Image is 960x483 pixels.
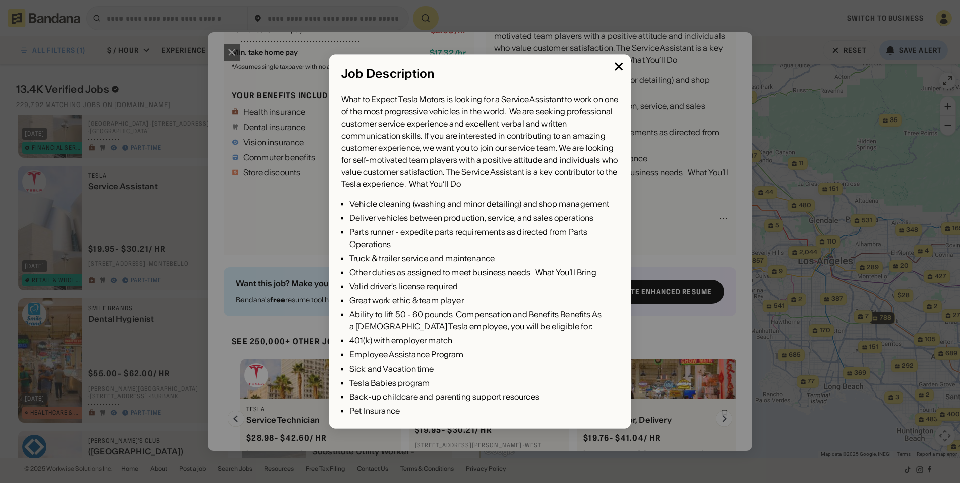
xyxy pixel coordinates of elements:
div: Ability to lift 50 - 60 pounds Compensation and Benefits Benefits As a [DEMOGRAPHIC_DATA] Tesla e... [349,308,619,332]
div: Truck & trailer service and maintenance [349,252,619,264]
div: Parts runner - expedite parts requirements as directed from Parts Operations [349,225,619,250]
div: Vehicle cleaning (washing and minor detailing) and shop management [349,197,619,209]
div: Pet Insurance [349,404,619,416]
div: Job Description [341,67,619,81]
div: Deliver vehicles between production, service, and sales operations [349,211,619,223]
div: 401(k) with employer match [349,334,619,346]
div: Other duties as assigned to meet business needs What You’ll Bring [349,266,619,278]
div: Tesla Babies program [349,376,619,388]
div: What to Expect Tesla Motors is looking for a Service Assistant to work on one of the most progres... [341,93,619,189]
div: Valid driver's license required [349,280,619,292]
div: Great work ethic & team player [349,294,619,306]
div: Back-up childcare and parenting support resources [349,390,619,402]
div: Sick and Vacation time [349,362,619,374]
div: Employee Assistance Program [349,348,619,360]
